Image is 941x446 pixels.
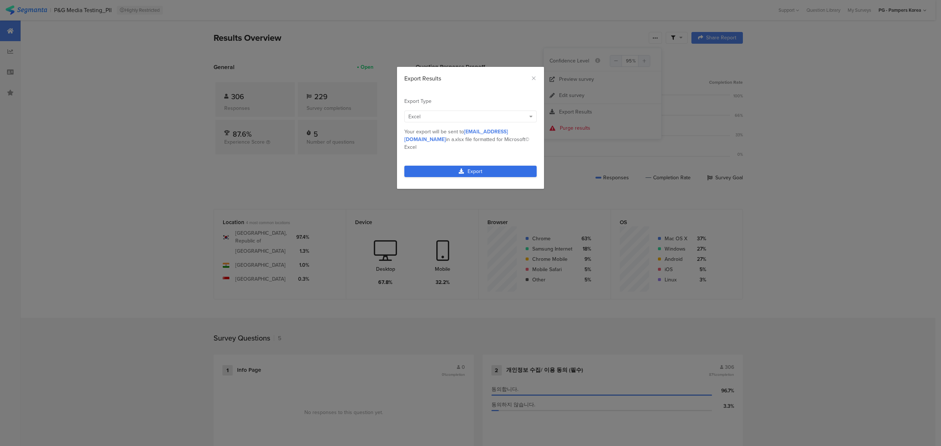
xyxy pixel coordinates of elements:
[404,128,537,151] div: Your export will be sent to in a
[531,74,537,83] button: Close
[404,97,537,105] div: Export Type
[404,128,508,143] span: [EMAIL_ADDRESS][DOMAIN_NAME]
[408,113,421,121] span: Excel
[404,166,537,177] a: Export
[397,67,544,189] div: dialog
[404,74,537,83] div: Export Results
[404,136,529,151] span: .xlsx file formatted for Microsoft© Excel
